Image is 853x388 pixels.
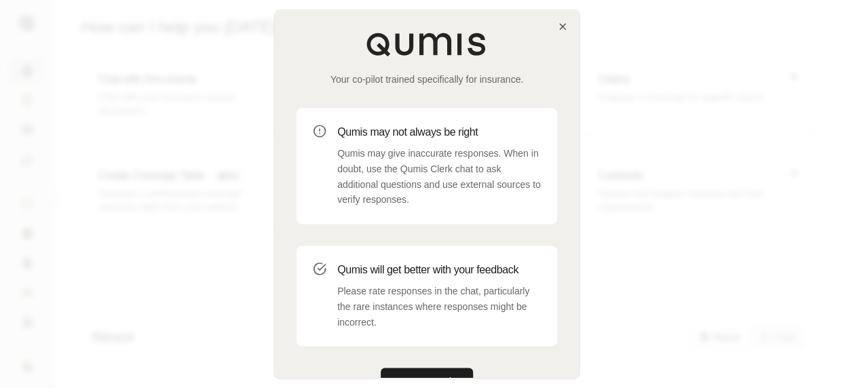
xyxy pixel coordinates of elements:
[337,284,541,330] p: Please rate responses in the chat, particularly the rare instances where responses might be incor...
[337,124,541,140] h3: Qumis may not always be right
[337,262,541,278] h3: Qumis will get better with your feedback
[366,32,488,56] img: Qumis Logo
[337,146,541,208] p: Qumis may give inaccurate responses. When in doubt, use the Qumis Clerk chat to ask additional qu...
[297,73,557,86] p: Your co-pilot trained specifically for insurance.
